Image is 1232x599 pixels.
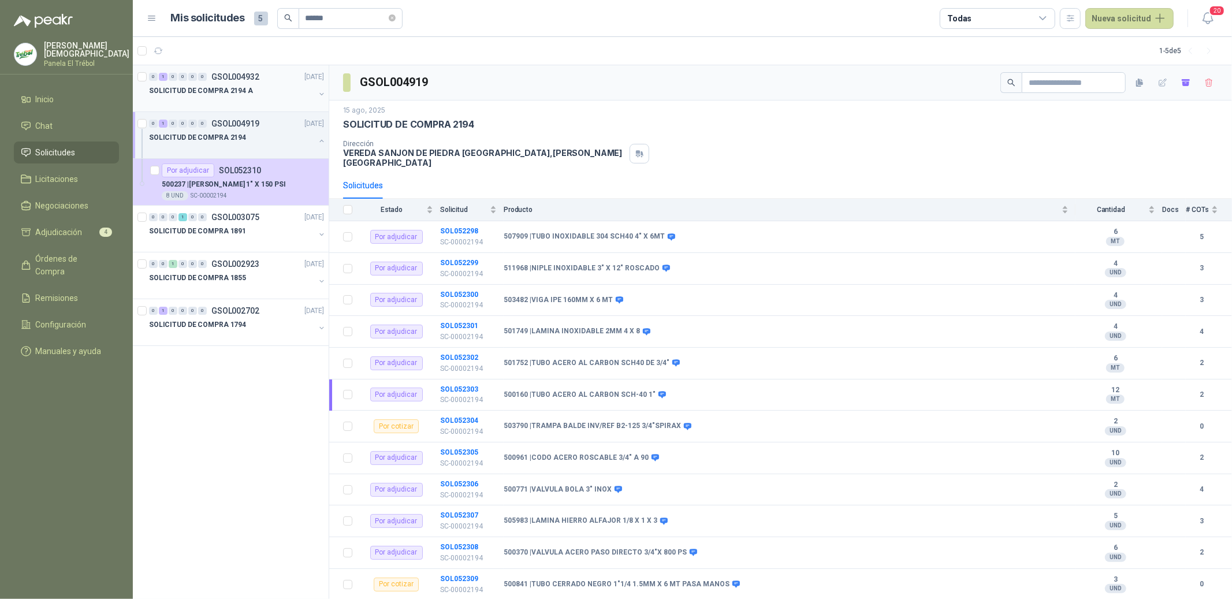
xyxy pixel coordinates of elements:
span: close-circle [389,13,396,24]
a: SOL052308 [440,543,478,551]
a: Inicio [14,88,119,110]
span: search [284,14,292,22]
b: 4 [1186,484,1218,495]
div: 0 [159,213,168,221]
b: 2 [1186,358,1218,369]
b: 505983 | LAMINA HIERRO ALFAJOR 1/8 X 1 X 3 [504,516,657,526]
p: SOLICITUD DE COMPRA 2194 [149,132,246,143]
a: SOL052300 [440,291,478,299]
b: 4 [1186,326,1218,337]
div: 1 [169,260,177,268]
div: 0 [149,73,158,81]
div: UND [1105,584,1126,593]
p: [DATE] [304,118,324,129]
p: SOLICITUD DE COMPRA 1855 [149,273,246,284]
div: UND [1105,332,1126,341]
span: Remisiones [36,292,79,304]
a: SOL052301 [440,322,478,330]
b: 5 [1186,232,1218,243]
div: 0 [169,73,177,81]
b: 500961 | CODO ACERO ROSCABLE 3/4" A 90 [504,453,649,463]
a: Órdenes de Compra [14,248,119,282]
div: 0 [178,120,187,128]
p: SC-00002194 [440,363,497,374]
p: SC-00002194 [440,269,497,280]
b: 2 [1186,452,1218,463]
div: UND [1105,553,1126,562]
div: Por cotizar [374,419,419,433]
p: SOL052310 [219,166,261,174]
p: [PERSON_NAME] [DEMOGRAPHIC_DATA] [44,42,129,58]
div: UND [1105,300,1126,309]
div: 1 - 5 de 5 [1159,42,1218,60]
a: 0 0 0 1 0 0 GSOL003075[DATE] SOLICITUD DE COMPRA 1891 [149,210,326,247]
p: 500237 | [PERSON_NAME] 1" X 150 PSI [162,179,286,190]
b: SOL052307 [440,511,478,519]
p: SC-00002194 [440,332,497,343]
b: 503790 | TRAMPA BALDE INV/REF B2-125 3/4"SPIRAX [504,422,681,431]
p: GSOL003075 [211,213,259,221]
p: SC-00002194 [440,395,497,405]
a: Por adjudicarSOL052310500237 |[PERSON_NAME] 1" X 150 PSI8 UNDSC-00002194 [133,159,329,206]
div: 0 [178,307,187,315]
span: Negociaciones [36,199,89,212]
button: Nueva solicitud [1085,8,1174,29]
div: 8 UND [162,191,188,200]
a: Chat [14,115,119,137]
div: 0 [188,307,197,315]
div: Por adjudicar [370,325,423,338]
a: SOL052298 [440,227,478,235]
div: UND [1105,458,1126,467]
a: Manuales y ayuda [14,340,119,362]
b: 0 [1186,421,1218,432]
p: SOLICITUD DE COMPRA 1794 [149,319,246,330]
div: Por adjudicar [370,293,423,307]
div: Por adjudicar [370,388,423,401]
b: 3 [1186,295,1218,306]
span: Solicitud [440,206,487,214]
b: 2 [1186,389,1218,400]
p: Panela El Trébol [44,60,129,67]
a: SOL052305 [440,448,478,456]
span: Manuales y ayuda [36,345,102,358]
b: 4 [1075,291,1155,300]
div: 0 [188,73,197,81]
a: 0 1 0 0 0 0 GSOL002702[DATE] SOLICITUD DE COMPRA 1794 [149,304,326,341]
a: SOL052309 [440,575,478,583]
b: 5 [1075,512,1155,521]
p: SC-00002194 [440,585,497,596]
b: 3 [1075,575,1155,585]
a: 0 1 0 0 0 0 GSOL004919[DATE] SOLICITUD DE COMPRA 2194 [149,117,326,154]
b: 500160 | TUBO ACERO AL CARBON SCH-40 1" [504,390,656,400]
p: GSOL002702 [211,307,259,315]
div: 0 [198,120,207,128]
b: 0 [1186,579,1218,590]
div: Por adjudicar [370,546,423,560]
p: [DATE] [304,72,324,83]
th: Solicitud [440,199,504,221]
span: close-circle [389,14,396,21]
span: Producto [504,206,1059,214]
div: Por adjudicar [370,262,423,276]
p: Dirección [343,140,625,148]
div: 0 [149,213,158,221]
p: VEREDA SANJON DE PIEDRA [GEOGRAPHIC_DATA] , [PERSON_NAME][GEOGRAPHIC_DATA] [343,148,625,168]
div: 0 [178,260,187,268]
div: 1 [178,213,187,221]
span: 5 [254,12,268,25]
div: Por adjudicar [370,483,423,497]
div: 0 [169,213,177,221]
div: 0 [149,260,158,268]
b: SOL052302 [440,354,478,362]
div: 0 [169,120,177,128]
div: Solicitudes [343,179,383,192]
b: 503482 | VIGA IPE 160MM X 6 MT [504,296,613,305]
h1: Mis solicitudes [171,10,245,27]
span: 4 [99,228,112,237]
a: SOL052306 [440,480,478,488]
div: 0 [198,260,207,268]
b: 6 [1075,228,1155,237]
